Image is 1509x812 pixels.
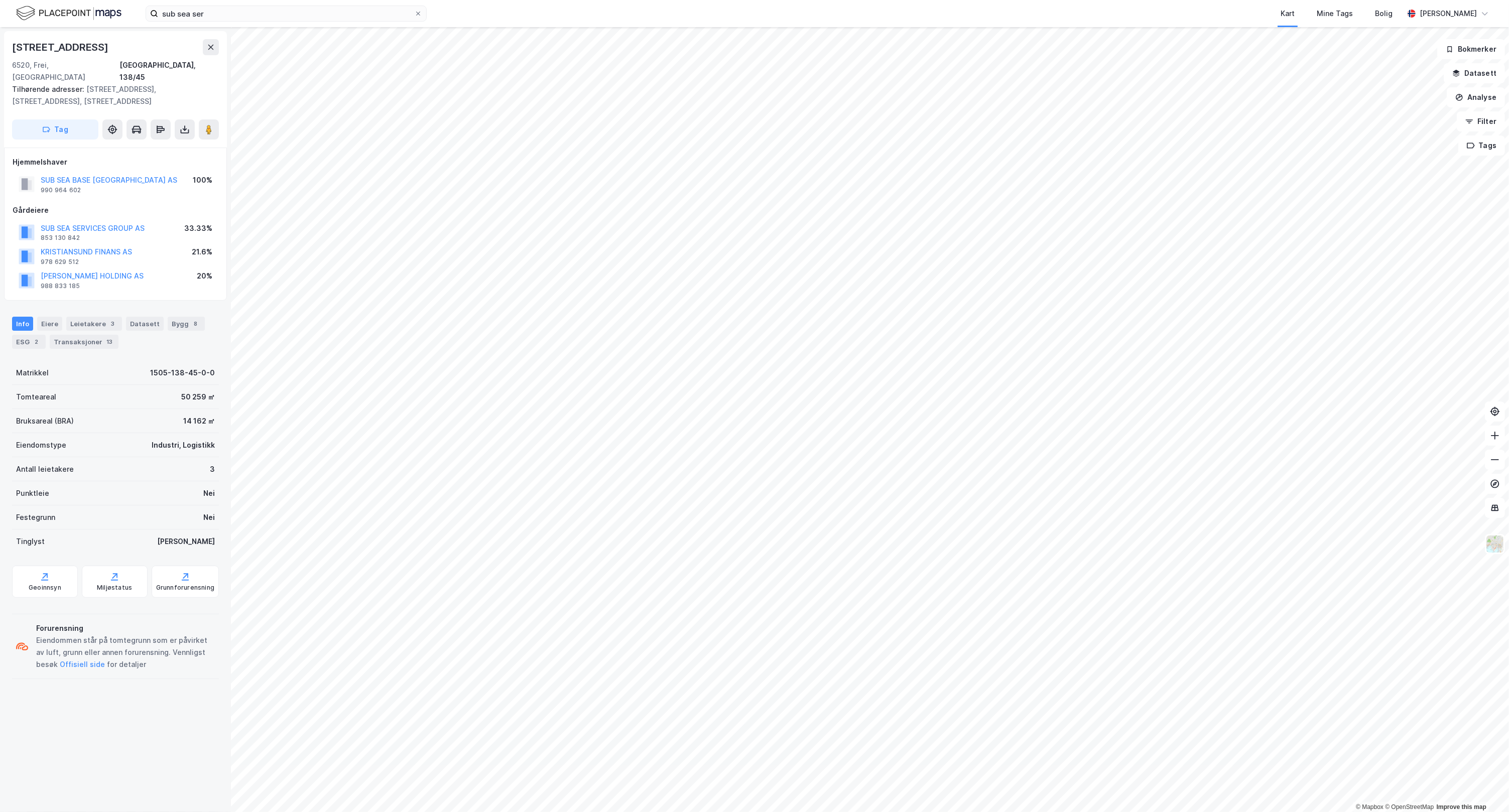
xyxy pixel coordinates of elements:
div: ESG [12,335,46,349]
div: Tomteareal [16,391,56,403]
div: Tinglyst [16,535,45,548]
div: Datasett [126,317,164,331]
div: 2 [32,337,42,347]
div: 853 130 842 [41,234,80,242]
button: Analyse [1447,87,1505,107]
div: Transaksjoner [50,335,118,349]
div: Mine Tags [1317,8,1353,20]
div: Bolig [1375,8,1393,20]
div: 100% [193,174,212,186]
button: Tag [12,119,98,140]
div: [PERSON_NAME] [1420,8,1477,20]
div: 978 629 512 [41,258,79,266]
div: Punktleie [16,487,49,499]
div: Forurensning [36,622,215,634]
div: 3 [210,463,215,475]
div: Gårdeiere [13,204,218,216]
a: OpenStreetMap [1385,803,1434,810]
div: 6520, Frei, [GEOGRAPHIC_DATA] [12,59,119,83]
div: Kontrollprogram for chat [1459,764,1509,812]
div: Eiendommen står på tomtegrunn som er påvirket av luft, grunn eller annen forurensning. Vennligst ... [36,634,215,670]
div: Eiere [37,317,62,331]
div: Industri, Logistikk [152,439,215,451]
div: [GEOGRAPHIC_DATA], 138/45 [119,59,219,83]
span: Tilhørende adresser: [12,85,86,93]
div: 988 833 185 [41,282,80,290]
div: Bygg [168,317,205,331]
div: Hjemmelshaver [13,156,218,168]
div: Bruksareal (BRA) [16,415,74,427]
button: Datasett [1444,63,1505,83]
img: logo.f888ab2527a4732fd821a326f86c7f29.svg [16,5,121,22]
div: Nei [203,487,215,499]
input: Søk på adresse, matrikkel, gårdeiere, leietakere eller personer [158,6,414,21]
div: 21.6% [192,246,212,258]
div: [PERSON_NAME] [157,535,215,548]
div: 3 [108,319,118,329]
div: Festegrunn [16,511,55,523]
div: 8 [191,319,201,329]
button: Tags [1458,136,1505,156]
div: Antall leietakere [16,463,74,475]
button: Bokmerker [1437,39,1505,59]
div: Geoinnsyn [29,584,61,592]
img: Z [1485,534,1504,554]
div: Eiendomstype [16,439,66,451]
div: Nei [203,511,215,523]
div: [STREET_ADDRESS], [STREET_ADDRESS], [STREET_ADDRESS] [12,83,211,107]
div: Matrikkel [16,367,49,379]
div: Leietakere [66,317,122,331]
div: Kart [1281,8,1295,20]
a: Mapbox [1356,803,1384,810]
div: 50 259 ㎡ [181,391,215,403]
div: [STREET_ADDRESS] [12,39,110,55]
div: 990 964 602 [41,186,81,194]
div: 33.33% [184,222,212,234]
button: Filter [1457,111,1505,131]
div: Miljøstatus [97,584,132,592]
div: 14 162 ㎡ [183,415,215,427]
div: 20% [197,270,212,282]
div: 13 [104,337,114,347]
iframe: Chat Widget [1459,764,1509,812]
div: Info [12,317,33,331]
div: 1505-138-45-0-0 [150,367,215,379]
div: Grunnforurensning [156,584,214,592]
a: Improve this map [1437,803,1486,810]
